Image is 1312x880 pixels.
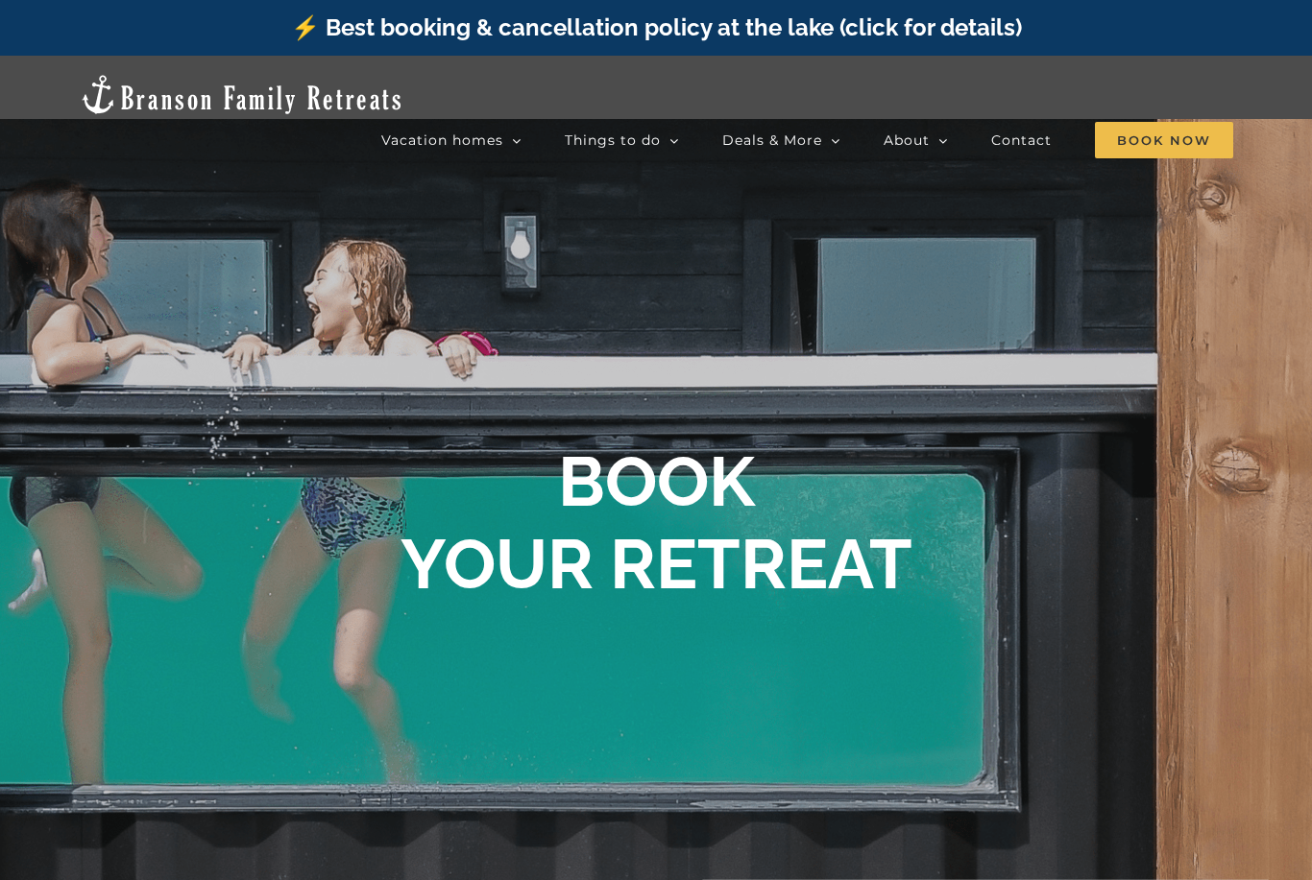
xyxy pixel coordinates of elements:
a: Vacation homes [381,121,522,159]
a: About [884,121,948,159]
a: ⚡️ Best booking & cancellation policy at the lake (click for details) [291,13,1022,41]
a: Deals & More [722,121,840,159]
span: Book Now [1095,122,1233,158]
a: Things to do [565,121,679,159]
img: Branson Family Retreats Logo [79,73,404,116]
a: Book Now [1095,121,1233,159]
span: Deals & More [722,133,822,147]
a: Contact [991,121,1052,159]
span: Vacation homes [381,133,503,147]
span: Things to do [565,133,661,147]
span: About [884,133,930,147]
nav: Main Menu [381,121,1233,159]
b: BOOK YOUR RETREAT [401,440,912,605]
span: Contact [991,133,1052,147]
